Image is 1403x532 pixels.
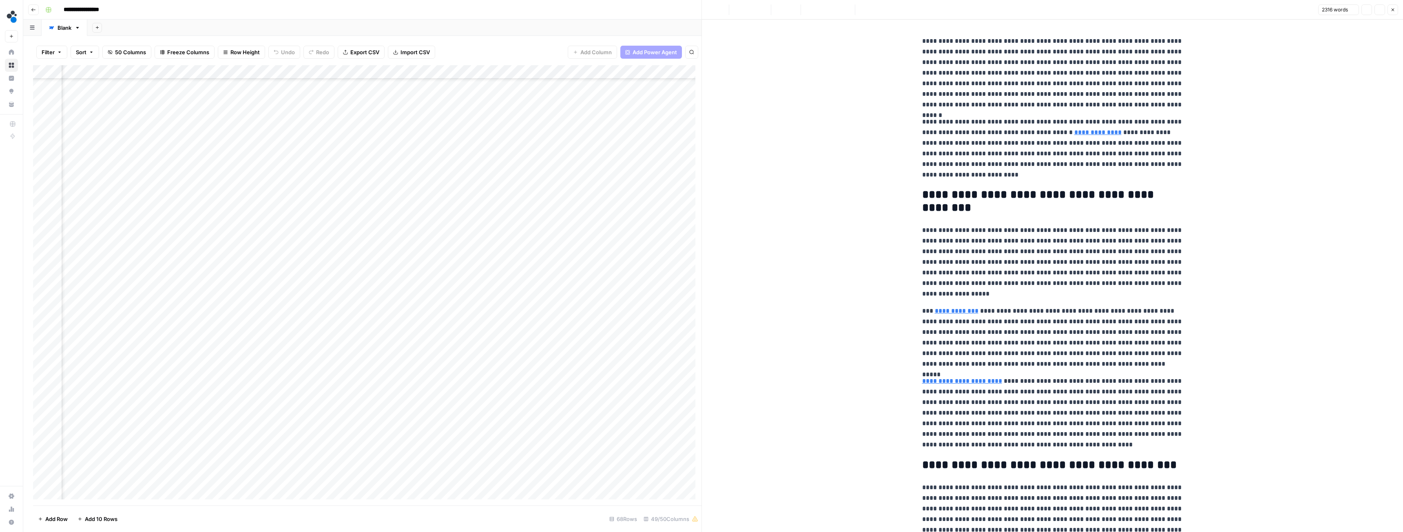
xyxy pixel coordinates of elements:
[338,46,385,59] button: Export CSV
[5,85,18,98] a: Opportunities
[281,48,295,56] span: Undo
[71,46,99,59] button: Sort
[115,48,146,56] span: 50 Columns
[580,48,612,56] span: Add Column
[1322,6,1348,13] span: 2316 words
[633,48,677,56] span: Add Power Agent
[388,46,435,59] button: Import CSV
[268,46,300,59] button: Undo
[5,503,18,516] a: Usage
[42,48,55,56] span: Filter
[85,515,117,523] span: Add 10 Rows
[5,98,18,111] a: Your Data
[5,7,18,27] button: Workspace: spot.ai
[73,512,122,525] button: Add 10 Rows
[42,20,87,36] a: Blank
[568,46,617,59] button: Add Column
[620,46,682,59] button: Add Power Agent
[5,516,18,529] button: Help + Support
[33,512,73,525] button: Add Row
[401,48,430,56] span: Import CSV
[36,46,67,59] button: Filter
[350,48,379,56] span: Export CSV
[230,48,260,56] span: Row Height
[102,46,151,59] button: 50 Columns
[155,46,215,59] button: Freeze Columns
[606,512,640,525] div: 68 Rows
[58,24,71,32] div: Blank
[1318,4,1359,15] button: 2316 words
[5,46,18,59] a: Home
[640,512,701,525] div: 49/50 Columns
[76,48,86,56] span: Sort
[5,490,18,503] a: Settings
[5,9,20,24] img: spot.ai Logo
[45,515,68,523] span: Add Row
[303,46,334,59] button: Redo
[167,48,209,56] span: Freeze Columns
[316,48,329,56] span: Redo
[5,72,18,85] a: Insights
[218,46,265,59] button: Row Height
[5,59,18,72] a: Browse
